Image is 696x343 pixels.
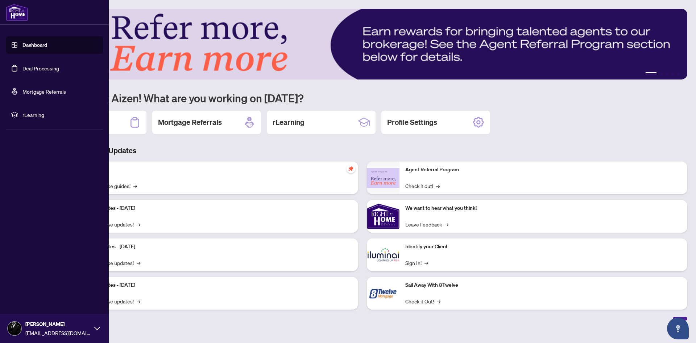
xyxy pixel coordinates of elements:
img: Profile Icon [8,322,21,335]
span: [EMAIL_ADDRESS][DOMAIN_NAME] [25,329,91,337]
button: 1 [645,72,657,75]
h2: Profile Settings [387,117,437,127]
p: Platform Updates - [DATE] [76,281,352,289]
img: We want to hear what you think! [367,200,399,233]
a: Check it Out!→ [405,297,440,305]
button: 5 [677,72,680,75]
button: 2 [660,72,663,75]
span: → [137,297,140,305]
span: [PERSON_NAME] [25,320,91,328]
span: → [424,259,428,267]
img: Agent Referral Program [367,168,399,188]
p: Platform Updates - [DATE] [76,243,352,251]
a: Dashboard [22,42,47,48]
a: Sign In!→ [405,259,428,267]
a: Deal Processing [22,65,59,72]
p: Self-Help [76,166,352,174]
img: logo [6,4,28,21]
span: → [137,220,140,228]
a: Leave Feedback→ [405,220,448,228]
img: Identify your Client [367,238,399,271]
img: Slide 0 [38,9,687,79]
button: Open asap [667,318,689,339]
span: → [133,182,137,190]
span: → [137,259,140,267]
span: → [445,220,448,228]
p: Identify your Client [405,243,681,251]
h2: rLearning [273,117,304,127]
p: Sail Away With 8Twelve [405,281,681,289]
span: pushpin [347,164,355,173]
span: → [436,182,440,190]
p: Agent Referral Program [405,166,681,174]
h1: Welcome back Aizen! What are you working on [DATE]? [38,91,687,105]
a: Mortgage Referrals [22,88,66,95]
p: Platform Updates - [DATE] [76,204,352,212]
span: rLearning [22,111,98,119]
a: Check it out!→ [405,182,440,190]
button: 3 [666,72,668,75]
span: → [437,297,440,305]
h3: Brokerage & Industry Updates [38,146,687,156]
p: We want to hear what you think! [405,204,681,212]
img: Sail Away With 8Twelve [367,277,399,310]
h2: Mortgage Referrals [158,117,222,127]
button: 4 [671,72,674,75]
